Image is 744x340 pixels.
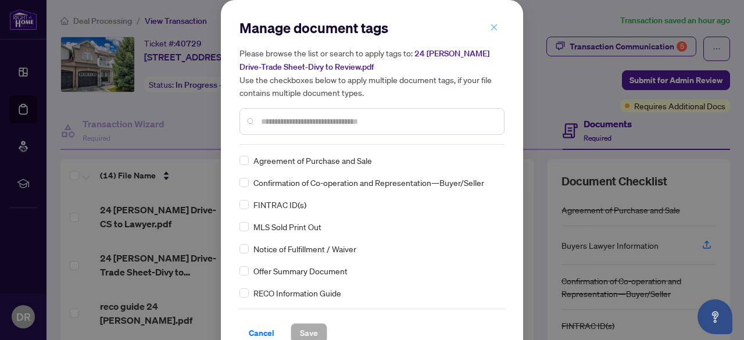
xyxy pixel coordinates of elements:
[697,299,732,334] button: Open asap
[253,264,348,277] span: Offer Summary Document
[253,198,306,211] span: FINTRAC ID(s)
[253,154,372,167] span: Agreement of Purchase and Sale
[490,23,498,31] span: close
[253,287,341,299] span: RECO Information Guide
[253,242,356,255] span: Notice of Fulfillment / Waiver
[253,176,484,189] span: Confirmation of Co-operation and Representation—Buyer/Seller
[253,220,321,233] span: MLS Sold Print Out
[239,19,505,37] h2: Manage document tags
[239,46,505,99] h5: Please browse the list or search to apply tags to: Use the checkboxes below to apply multiple doc...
